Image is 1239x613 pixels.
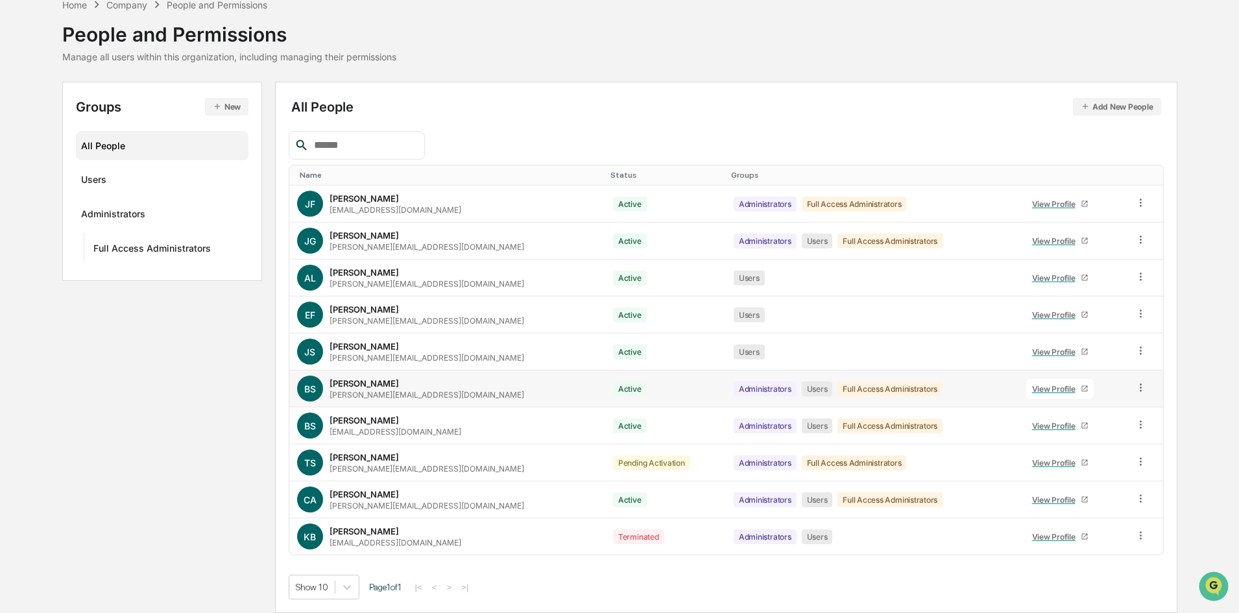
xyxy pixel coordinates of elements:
[734,307,765,322] div: Users
[802,529,833,544] div: Users
[13,99,36,123] img: 1746055101610-c473b297-6a78-478c-a979-82029cc54cd1
[613,529,664,544] div: Terminated
[1032,273,1081,283] div: View Profile
[330,427,461,437] div: [EMAIL_ADDRESS][DOMAIN_NAME]
[734,455,797,470] div: Administrators
[8,158,89,182] a: 🖐️Preclearance
[369,582,402,592] span: Page 1 of 1
[330,501,524,511] div: [PERSON_NAME][EMAIL_ADDRESS][DOMAIN_NAME]
[94,165,104,175] div: 🗄️
[300,171,600,180] div: Toggle SortBy
[613,455,690,470] div: Pending Activation
[1197,570,1233,605] iframe: Open customer support
[107,163,161,176] span: Attestations
[734,418,797,433] div: Administrators
[1026,416,1094,436] a: View Profile
[1137,171,1158,180] div: Toggle SortBy
[428,582,441,593] button: <
[734,492,797,507] div: Administrators
[304,531,316,542] span: KB
[13,165,23,175] div: 🖐️
[89,158,166,182] a: 🗄️Attestations
[1032,495,1081,505] div: View Profile
[613,344,647,359] div: Active
[129,220,157,230] span: Pylon
[330,526,399,536] div: [PERSON_NAME]
[330,193,399,204] div: [PERSON_NAME]
[304,420,316,431] span: BS
[291,98,1161,115] div: All People
[731,171,1013,180] div: Toggle SortBy
[304,272,316,283] span: AL
[734,344,765,359] div: Users
[44,112,164,123] div: We're available if you need us!
[205,98,248,115] button: New
[1026,268,1094,288] a: View Profile
[91,219,157,230] a: Powered byPylon
[330,205,461,215] div: [EMAIL_ADDRESS][DOMAIN_NAME]
[330,378,399,389] div: [PERSON_NAME]
[62,12,396,46] div: People and Permissions
[330,341,399,352] div: [PERSON_NAME]
[1032,532,1081,542] div: View Profile
[613,307,647,322] div: Active
[613,270,647,285] div: Active
[802,234,833,248] div: Users
[1032,458,1081,468] div: View Profile
[221,103,236,119] button: Start new chat
[1026,490,1094,510] a: View Profile
[13,189,23,200] div: 🔎
[802,418,833,433] div: Users
[330,304,399,315] div: [PERSON_NAME]
[1026,527,1094,547] a: View Profile
[734,234,797,248] div: Administrators
[304,383,316,394] span: BS
[837,492,943,507] div: Full Access Administrators
[305,309,315,320] span: EF
[1026,194,1094,214] a: View Profile
[734,197,797,211] div: Administrators
[734,529,797,544] div: Administrators
[1032,236,1081,246] div: View Profile
[330,316,524,326] div: [PERSON_NAME][EMAIL_ADDRESS][DOMAIN_NAME]
[76,98,249,115] div: Groups
[734,381,797,396] div: Administrators
[304,457,316,468] span: TS
[81,208,145,224] div: Administrators
[1026,342,1094,362] a: View Profile
[1032,347,1081,357] div: View Profile
[304,235,316,246] span: JG
[26,188,82,201] span: Data Lookup
[93,243,211,258] div: Full Access Administrators
[613,381,647,396] div: Active
[304,346,315,357] span: JS
[13,27,236,48] p: How can we help?
[1073,98,1161,115] button: Add New People
[1026,305,1094,325] a: View Profile
[1032,421,1081,431] div: View Profile
[330,489,399,499] div: [PERSON_NAME]
[613,234,647,248] div: Active
[613,197,647,211] div: Active
[1026,453,1094,473] a: View Profile
[330,415,399,426] div: [PERSON_NAME]
[330,267,399,278] div: [PERSON_NAME]
[1026,231,1094,251] a: View Profile
[330,279,524,289] div: [PERSON_NAME][EMAIL_ADDRESS][DOMAIN_NAME]
[26,163,84,176] span: Preclearance
[443,582,456,593] button: >
[330,464,524,474] div: [PERSON_NAME][EMAIL_ADDRESS][DOMAIN_NAME]
[802,381,833,396] div: Users
[1032,199,1081,209] div: View Profile
[457,582,472,593] button: >|
[81,174,106,189] div: Users
[304,494,317,505] span: CA
[837,234,943,248] div: Full Access Administrators
[837,381,943,396] div: Full Access Administrators
[613,492,647,507] div: Active
[1026,379,1094,399] a: View Profile
[330,452,399,463] div: [PERSON_NAME]
[305,198,315,210] span: JF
